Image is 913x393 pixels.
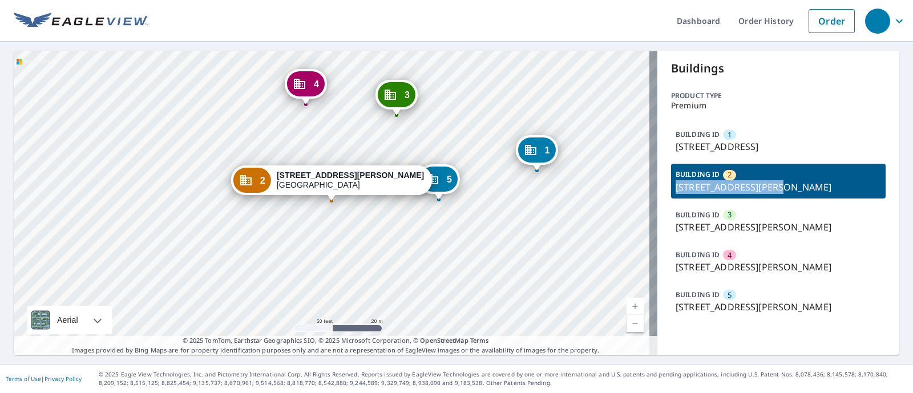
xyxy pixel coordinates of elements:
a: Current Level 19, Zoom Out [627,315,644,332]
div: Aerial [54,306,82,334]
div: [GEOGRAPHIC_DATA] [277,171,424,190]
span: 5 [728,290,732,301]
strong: [STREET_ADDRESS][PERSON_NAME] [277,171,424,180]
p: Buildings [671,60,886,77]
p: Images provided by Bing Maps are for property identification purposes only and are not a represen... [14,336,657,355]
a: OpenStreetMap [420,336,468,345]
p: [STREET_ADDRESS][PERSON_NAME] [676,260,881,274]
div: Dropped pin, building 1, Commercial property, 3633 Glenmore Ave Cincinnati, OH 45211 [515,135,558,171]
span: 2 [260,176,265,185]
div: Dropped pin, building 4, Commercial property, 3720 Saint Martins Pl Cincinnati, OH 45211 [285,69,327,104]
p: Product type [671,91,886,101]
span: © 2025 TomTom, Earthstar Geographics SIO, © 2025 Microsoft Corporation, © [183,336,489,346]
p: © 2025 Eagle View Technologies, Inc. and Pictometry International Corp. All Rights Reserved. Repo... [99,370,907,387]
img: EV Logo [14,13,148,30]
a: Terms [470,336,489,345]
a: Terms of Use [6,375,41,383]
div: Dropped pin, building 2, Commercial property, 3728 Saint Martins Pl Cincinnati, OH 45211 [231,165,432,201]
a: Privacy Policy [45,375,82,383]
div: Dropped pin, building 3, Commercial property, 3729 Harding Ave Cincinnati, OH 45211 [375,80,418,115]
span: 3 [405,91,410,99]
span: 2 [728,169,732,180]
p: Premium [671,101,886,110]
p: [STREET_ADDRESS][PERSON_NAME] [676,300,881,314]
p: [STREET_ADDRESS] [676,140,881,153]
p: [STREET_ADDRESS][PERSON_NAME] [676,220,881,234]
a: Current Level 19, Zoom In [627,298,644,315]
p: BUILDING ID [676,169,720,179]
p: BUILDING ID [676,210,720,220]
div: Dropped pin, building 5, Commercial property, 3727 Harding Ave Cincinnati, OH 45211 [418,164,460,200]
span: 1 [544,146,550,155]
span: 4 [728,250,732,261]
span: 3 [728,209,732,220]
p: BUILDING ID [676,129,720,139]
p: BUILDING ID [676,250,720,260]
span: 1 [728,129,732,140]
p: | [6,375,82,382]
span: 5 [447,175,452,184]
a: Order [809,9,855,33]
span: 4 [314,80,319,88]
p: BUILDING ID [676,290,720,299]
p: [STREET_ADDRESS][PERSON_NAME] [676,180,881,194]
div: Aerial [27,306,112,334]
